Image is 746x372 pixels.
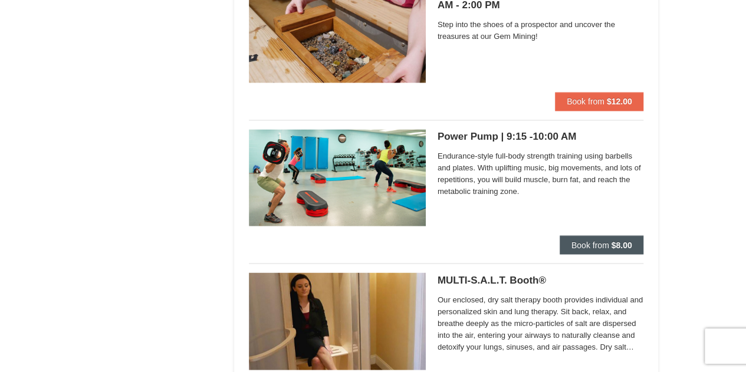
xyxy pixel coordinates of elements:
[438,294,644,353] span: Our enclosed, dry salt therapy booth provides individual and personalized skin and lung therapy. ...
[560,235,644,254] button: Book from $8.00
[249,272,426,369] img: 6619873-480-72cc3260.jpg
[438,19,644,42] span: Step into the shoes of a prospector and uncover the treasures at our Gem Mining!
[438,274,644,286] h5: MULTI-S.A.L.T. Booth®
[249,129,426,226] img: 6619873-729-39c22307.jpg
[438,131,644,143] h5: Power Pump | 9:15 -10:00 AM
[571,240,609,249] span: Book from
[438,150,644,197] span: Endurance-style full-body strength training using barbells and plates. With uplifting music, big ...
[607,97,632,106] strong: $12.00
[555,92,644,111] button: Book from $12.00
[611,240,632,249] strong: $8.00
[567,97,604,106] span: Book from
